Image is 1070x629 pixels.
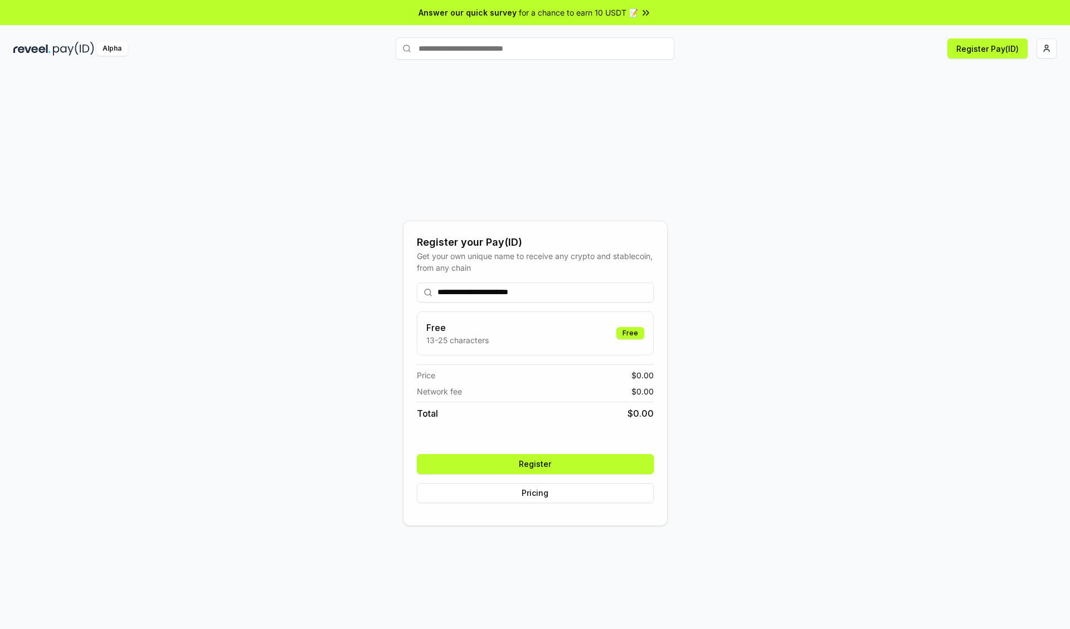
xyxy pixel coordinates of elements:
[426,321,489,334] h3: Free
[417,386,462,397] span: Network fee
[631,386,654,397] span: $ 0.00
[616,327,644,339] div: Free
[417,407,438,420] span: Total
[631,369,654,381] span: $ 0.00
[426,334,489,346] p: 13-25 characters
[519,7,638,18] span: for a chance to earn 10 USDT 📝
[96,42,128,56] div: Alpha
[947,38,1028,58] button: Register Pay(ID)
[53,42,94,56] img: pay_id
[628,407,654,420] span: $ 0.00
[417,235,654,250] div: Register your Pay(ID)
[417,454,654,474] button: Register
[417,250,654,274] div: Get your own unique name to receive any crypto and stablecoin, from any chain
[417,483,654,503] button: Pricing
[417,369,435,381] span: Price
[419,7,517,18] span: Answer our quick survey
[13,42,51,56] img: reveel_dark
